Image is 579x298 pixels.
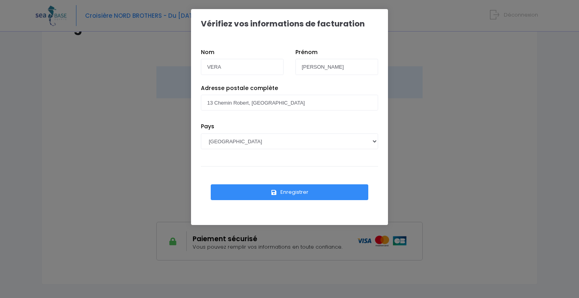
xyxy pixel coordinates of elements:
[201,122,214,131] label: Pays
[201,19,365,28] h1: Vérifiez vos informations de facturation
[211,184,368,200] button: Enregistrer
[201,48,214,56] label: Nom
[201,84,278,92] label: Adresse postale complète
[295,48,317,56] label: Prénom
